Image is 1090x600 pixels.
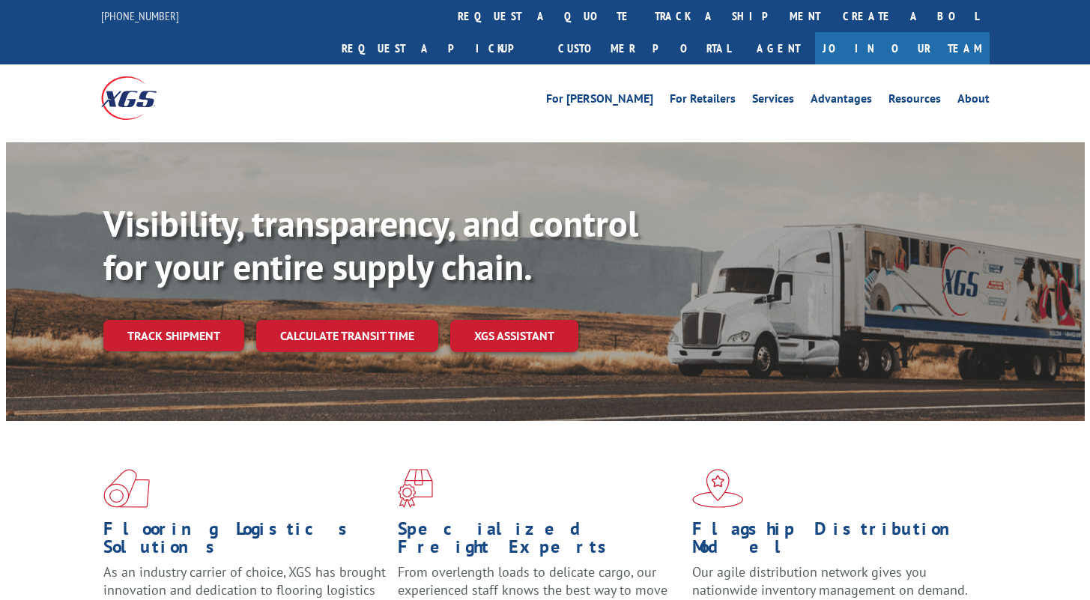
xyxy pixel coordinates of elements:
[811,93,872,109] a: Advantages
[888,93,941,109] a: Resources
[670,93,736,109] a: For Retailers
[692,469,744,508] img: xgs-icon-flagship-distribution-model-red
[330,32,547,64] a: Request a pickup
[103,520,387,563] h1: Flooring Logistics Solutions
[398,469,433,508] img: xgs-icon-focused-on-flooring-red
[450,320,578,352] a: XGS ASSISTANT
[752,93,794,109] a: Services
[692,520,975,563] h1: Flagship Distribution Model
[957,93,990,109] a: About
[547,32,742,64] a: Customer Portal
[692,563,968,599] span: Our agile distribution network gives you nationwide inventory management on demand.
[103,200,638,290] b: Visibility, transparency, and control for your entire supply chain.
[103,469,150,508] img: xgs-icon-total-supply-chain-intelligence-red
[398,520,681,563] h1: Specialized Freight Experts
[815,32,990,64] a: Join Our Team
[546,93,653,109] a: For [PERSON_NAME]
[256,320,438,352] a: Calculate transit time
[101,8,179,23] a: [PHONE_NUMBER]
[103,320,244,351] a: Track shipment
[742,32,815,64] a: Agent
